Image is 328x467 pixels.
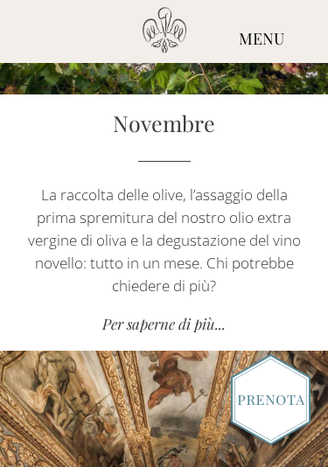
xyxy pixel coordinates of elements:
[24,184,304,297] p: La raccolta delle olive, l’assaggio della prima spremitura del nostro olio extra vergine di oliva...
[24,314,304,338] a: Per saperne di più...
[231,354,311,445] img: Book_Button_Italian.png
[100,108,228,137] a: Novembre
[143,7,186,53] img: Castello di Ugento
[195,7,328,72] div: MENU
